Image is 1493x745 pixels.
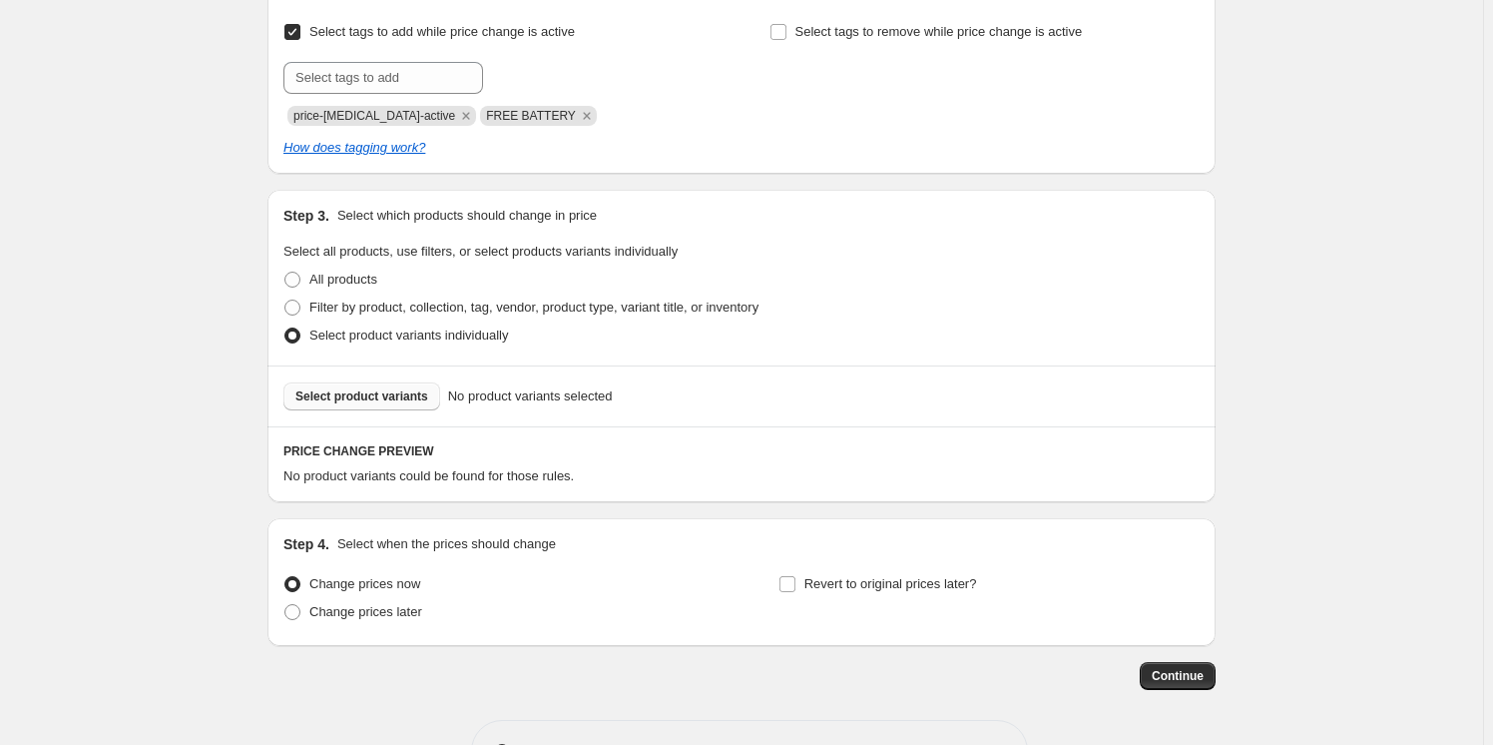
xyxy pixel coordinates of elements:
[293,109,455,123] span: price-change-job-active
[283,140,425,155] a: How does tagging work?
[283,62,483,94] input: Select tags to add
[486,109,576,123] span: FREE BATTERY
[309,328,508,343] span: Select product variants individually
[457,107,475,125] button: Remove price-change-job-active
[309,604,422,619] span: Change prices later
[309,300,758,315] span: Filter by product, collection, tag, vendor, product type, variant title, or inventory
[795,24,1083,39] span: Select tags to remove while price change is active
[309,24,575,39] span: Select tags to add while price change is active
[448,386,613,406] span: No product variants selected
[295,388,428,404] span: Select product variants
[283,468,574,483] span: No product variants could be found for those rules.
[283,382,440,410] button: Select product variants
[1152,668,1204,684] span: Continue
[283,244,678,259] span: Select all products, use filters, or select products variants individually
[283,206,329,226] h2: Step 3.
[309,272,377,287] span: All products
[283,443,1200,459] h6: PRICE CHANGE PREVIEW
[337,206,597,226] p: Select which products should change in price
[1140,662,1216,690] button: Continue
[283,534,329,554] h2: Step 4.
[337,534,556,554] p: Select when the prices should change
[309,576,420,591] span: Change prices now
[578,107,596,125] button: Remove FREE BATTERY
[804,576,977,591] span: Revert to original prices later?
